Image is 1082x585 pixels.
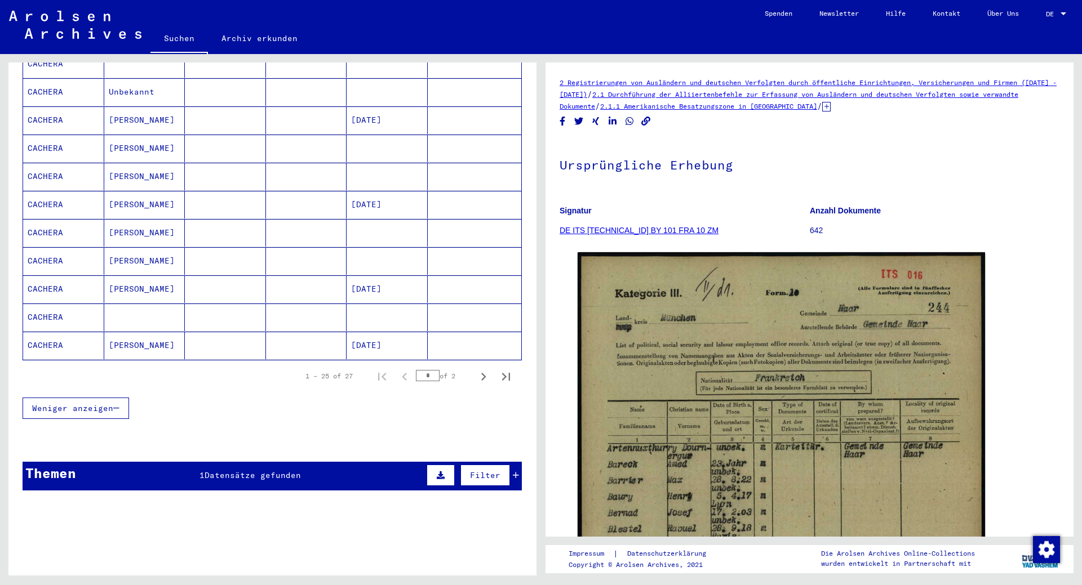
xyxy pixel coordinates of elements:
[560,78,1057,99] a: 2 Registrierungen von Ausländern und deutschen Verfolgten durch öffentliche Einrichtungen, Versic...
[460,465,510,486] button: Filter
[23,191,104,218] mat-cell: CACHERA
[817,101,822,111] span: /
[104,78,185,106] mat-cell: Unbekannt
[1019,544,1062,573] img: yv_logo.png
[569,548,613,560] a: Impressum
[199,470,205,480] span: 1
[305,371,353,381] div: 1 – 25 of 27
[32,403,113,413] span: Weniger anzeigen
[23,332,104,359] mat-cell: CACHERA
[560,226,719,235] a: DE ITS [TECHNICAL_ID] BY 101 FRA 10 ZM
[104,275,185,303] mat-cell: [PERSON_NAME]
[23,247,104,275] mat-cell: CACHERA
[821,548,975,559] p: Die Arolsen Archives Online-Collections
[470,470,500,480] span: Filter
[23,135,104,162] mat-cell: CACHERA
[347,191,428,218] mat-cell: [DATE]
[560,90,1018,110] a: 2.1 Durchführung der Alliiertenbefehle zur Erfassung von Ausländern und deutschen Verfolgten sowi...
[23,219,104,247] mat-cell: CACHERA
[23,78,104,106] mat-cell: CACHERA
[23,398,129,419] button: Weniger anzeigen
[104,191,185,218] mat-cell: [PERSON_NAME]
[1033,536,1060,563] img: Zustimmung ändern
[590,114,602,128] button: Share on Xing
[821,559,975,569] p: wurden entwickelt in Partnerschaft mit
[810,225,1059,236] p: 642
[618,548,720,560] a: Datenschutzerklärung
[23,106,104,134] mat-cell: CACHERA
[104,135,185,162] mat-cell: [PERSON_NAME]
[25,463,76,483] div: Themen
[573,114,585,128] button: Share on Twitter
[208,25,311,52] a: Archiv erkunden
[569,560,720,570] p: Copyright © Arolsen Archives, 2021
[810,206,881,215] b: Anzahl Dokumente
[371,365,393,387] button: First page
[150,25,208,54] a: Suchen
[23,275,104,303] mat-cell: CACHERA
[569,548,720,560] div: |
[104,247,185,275] mat-cell: [PERSON_NAME]
[560,206,592,215] b: Signatur
[624,114,636,128] button: Share on WhatsApp
[23,163,104,190] mat-cell: CACHERA
[595,101,600,111] span: /
[104,332,185,359] mat-cell: [PERSON_NAME]
[347,106,428,134] mat-cell: [DATE]
[104,106,185,134] mat-cell: [PERSON_NAME]
[347,275,428,303] mat-cell: [DATE]
[416,370,472,381] div: of 2
[393,365,416,387] button: Previous page
[104,163,185,190] mat-cell: [PERSON_NAME]
[1046,10,1058,18] span: DE
[23,303,104,331] mat-cell: CACHERA
[495,365,517,387] button: Last page
[104,219,185,247] mat-cell: [PERSON_NAME]
[640,114,652,128] button: Copy link
[587,89,592,99] span: /
[557,114,569,128] button: Share on Facebook
[23,50,104,78] mat-cell: CACHERA
[205,470,301,480] span: Datensätze gefunden
[600,102,817,110] a: 2.1.1 Amerikanische Besatzungszone in [GEOGRAPHIC_DATA]
[1032,535,1059,562] div: Zustimmung ändern
[607,114,619,128] button: Share on LinkedIn
[560,139,1059,189] h1: Ursprüngliche Erhebung
[347,332,428,359] mat-cell: [DATE]
[9,11,141,39] img: Arolsen_neg.svg
[472,365,495,387] button: Next page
